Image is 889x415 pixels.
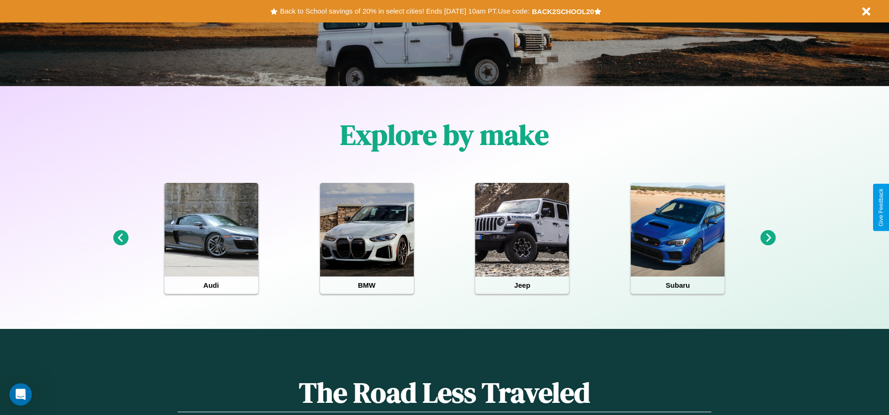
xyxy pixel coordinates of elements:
h1: The Road Less Traveled [178,373,711,412]
b: BACK2SCHOOL20 [532,7,594,15]
h4: Audi [164,277,258,294]
iframe: Intercom live chat [9,383,32,406]
h4: Jeep [475,277,569,294]
button: Back to School savings of 20% in select cities! Ends [DATE] 10am PT.Use code: [277,5,531,18]
h4: Subaru [631,277,725,294]
h4: BMW [320,277,414,294]
h1: Explore by make [340,116,549,154]
div: Give Feedback [878,189,884,226]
